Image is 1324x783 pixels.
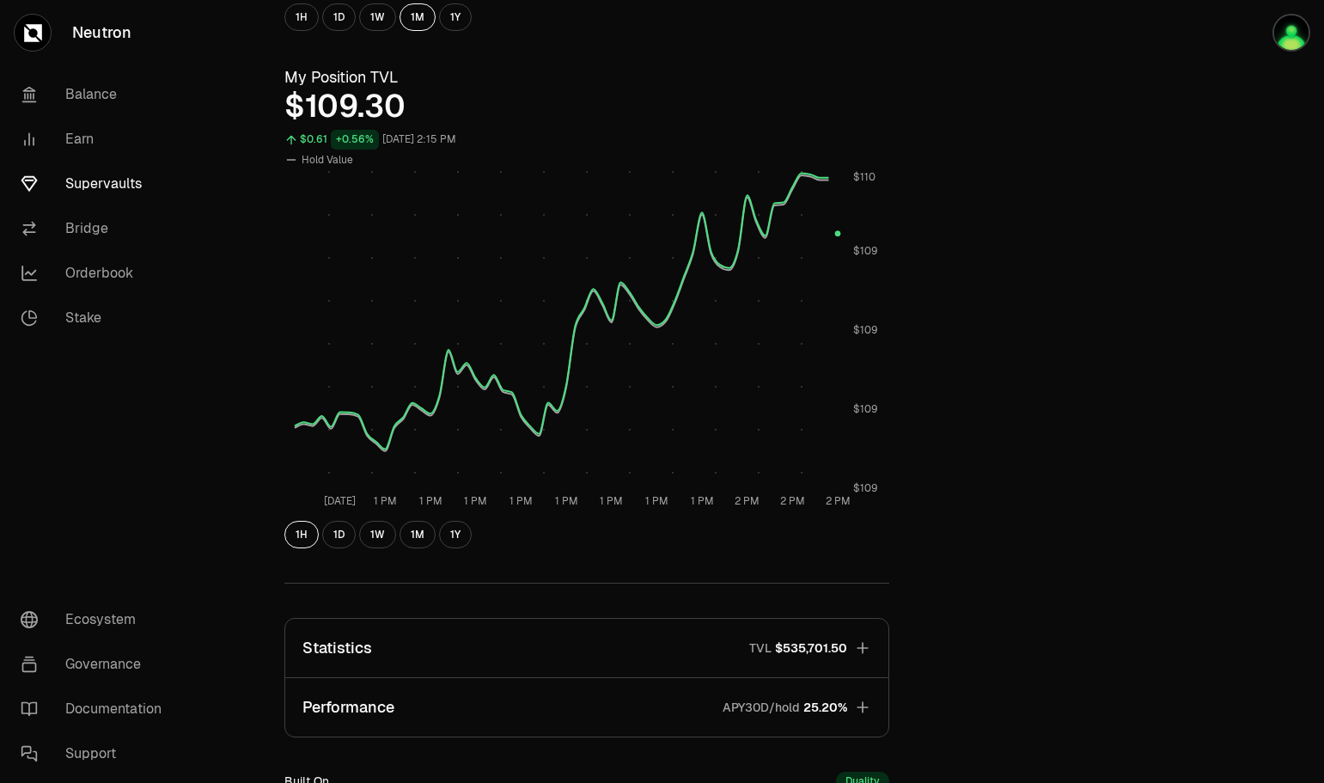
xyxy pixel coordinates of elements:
div: +0.56% [331,130,379,150]
tspan: 1 PM [418,494,442,508]
tspan: 1 PM [644,494,668,508]
a: Bridge [7,206,186,251]
button: 1Y [439,521,472,548]
button: 1D [322,521,356,548]
a: Orderbook [7,251,186,296]
button: 1D [322,3,356,31]
button: 1H [284,521,319,548]
tspan: 1 PM [373,494,396,508]
button: 1H [284,3,319,31]
a: Documentation [7,687,186,731]
a: Balance [7,72,186,117]
a: Stake [7,296,186,340]
h3: My Position TVL [284,65,889,89]
p: Statistics [302,636,372,660]
button: PerformanceAPY30D/hold25.20% [285,678,888,737]
a: Ecosystem [7,597,186,642]
tspan: 2 PM [825,494,850,508]
button: 1W [359,3,396,31]
button: 1M [400,521,436,548]
tspan: $109 [853,244,877,258]
button: 1M [400,3,436,31]
p: APY30D/hold [723,699,800,716]
a: Supervaults [7,162,186,206]
span: Hold Value [302,153,353,167]
a: Earn [7,117,186,162]
tspan: 1 PM [464,494,487,508]
tspan: 2 PM [735,494,760,508]
p: Performance [302,695,394,719]
tspan: 1 PM [600,494,623,508]
div: $109.30 [284,89,889,124]
tspan: [DATE] [324,494,356,508]
tspan: $109 [853,402,877,416]
tspan: $109 [853,323,877,337]
tspan: 1 PM [690,494,713,508]
a: Support [7,731,186,776]
button: StatisticsTVL$535,701.50 [285,619,888,677]
div: $0.61 [300,130,327,150]
img: evilpixie (DROP) [1272,14,1310,52]
span: $535,701.50 [775,639,847,657]
tspan: $109 [853,481,877,495]
tspan: 1 PM [509,494,532,508]
tspan: 1 PM [554,494,577,508]
tspan: $110 [853,170,876,184]
div: [DATE] 2:15 PM [382,130,456,150]
a: Governance [7,642,186,687]
tspan: 2 PM [779,494,804,508]
span: 25.20% [803,699,847,716]
button: 1Y [439,3,472,31]
p: TVL [749,639,772,657]
button: 1W [359,521,396,548]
